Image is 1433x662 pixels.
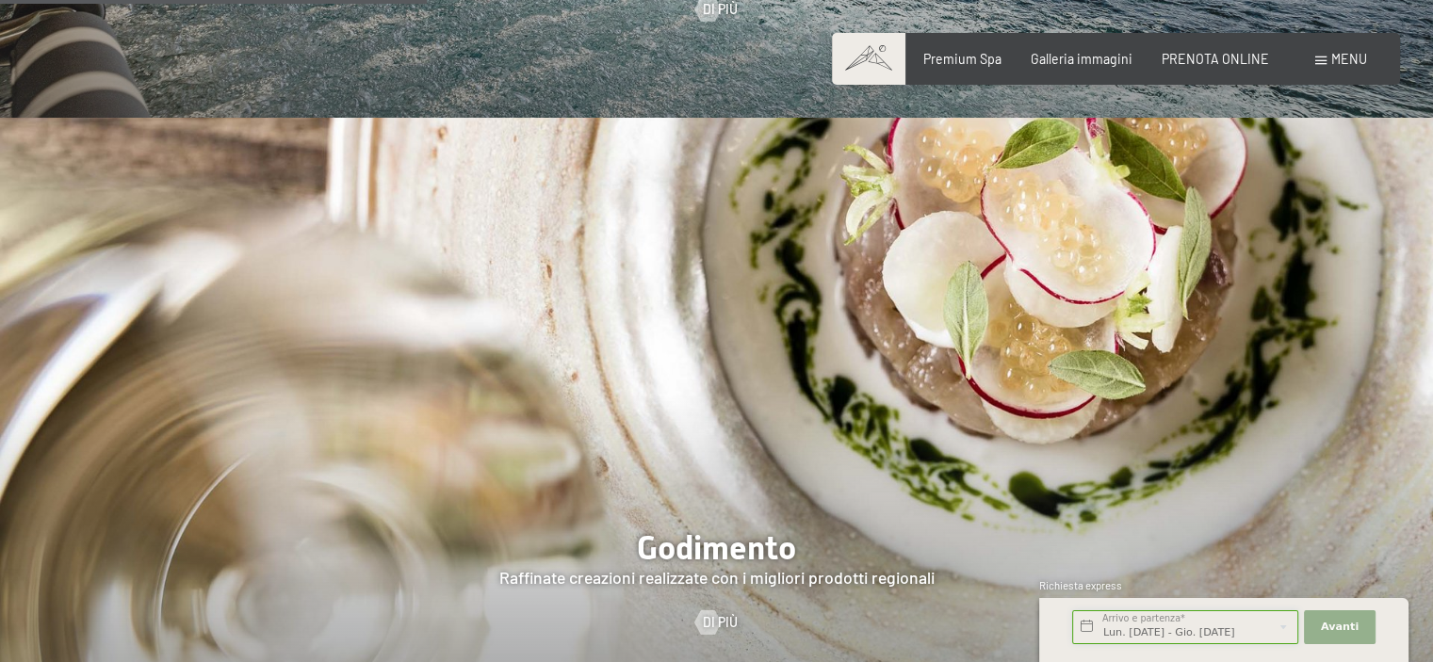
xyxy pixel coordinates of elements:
[1162,51,1269,67] a: PRENOTA ONLINE
[1039,579,1122,591] span: Richiesta express
[703,613,738,632] span: Di più
[923,51,1001,67] a: Premium Spa
[1304,610,1376,644] button: Avanti
[1331,51,1367,67] span: Menu
[1321,620,1359,635] span: Avanti
[695,613,739,632] a: Di più
[1031,51,1132,67] a: Galleria immagini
